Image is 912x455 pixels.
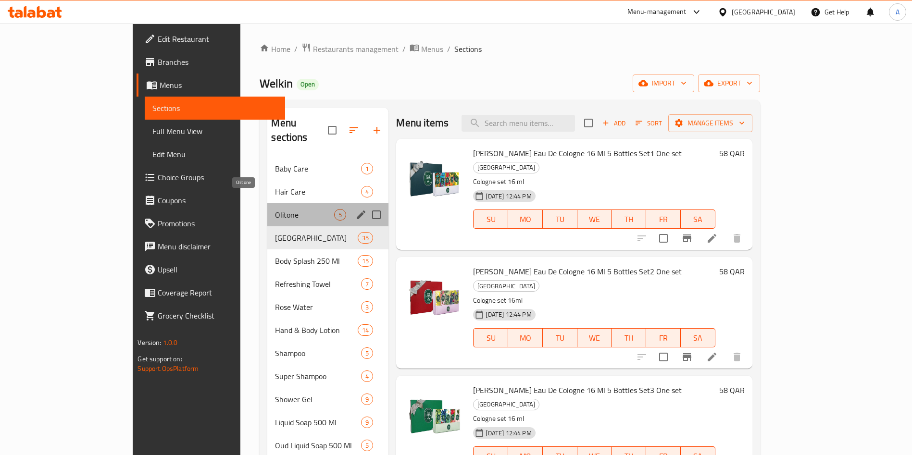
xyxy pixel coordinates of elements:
div: items [361,186,373,197]
button: SA [681,209,715,229]
a: Edit Restaurant [137,27,285,50]
span: 5 [335,210,346,220]
span: Sort [636,118,662,129]
h6: 58 QAR [719,383,745,397]
span: Version: [137,336,161,349]
span: Body Splash 250 Ml [275,255,358,267]
span: Add [601,118,627,129]
div: Super Shampoo [275,370,361,382]
button: SU [473,328,508,347]
a: Menus [137,74,285,97]
span: Baby Care [275,163,361,174]
div: items [334,209,346,221]
h2: Menu sections [271,116,328,145]
span: SU [477,212,504,226]
button: FR [646,209,681,229]
a: Coverage Report [137,281,285,304]
div: items [361,163,373,174]
nav: breadcrumb [260,43,760,55]
span: Sort items [629,116,668,131]
div: [GEOGRAPHIC_DATA] [732,7,795,17]
span: 4 [362,372,373,381]
div: items [358,232,373,244]
div: Super Shampoo4 [267,365,388,388]
span: Restaurants management [313,43,399,55]
a: Coupons [137,189,285,212]
div: items [361,394,373,405]
a: Choice Groups [137,166,285,189]
span: Open [297,80,319,88]
span: Sort sections [342,119,365,142]
span: Menus [160,79,277,91]
span: TH [615,212,642,226]
div: [GEOGRAPHIC_DATA]35 [267,226,388,249]
img: Eyup Sabri Eau De Cologne 16 Ml 5 Bottles Set1 One set [404,147,465,208]
span: Shampoo [275,347,361,359]
p: Cologne set 16ml [473,295,715,307]
a: Full Menu View [145,120,285,143]
span: 4 [362,187,373,197]
div: Refreshing Towel7 [267,272,388,295]
li: / [402,43,406,55]
span: Menu disclaimer [158,241,277,252]
span: Menus [421,43,443,55]
div: items [361,440,373,451]
a: Support.OpsPlatform [137,362,199,375]
p: Cologne set 16 ml [473,413,715,425]
span: Rose Water [275,301,361,313]
div: items [361,370,373,382]
div: items [361,347,373,359]
span: 1.0.0 [163,336,178,349]
span: TH [615,331,642,345]
span: [DATE] 12:44 PM [482,310,535,319]
div: Body Splash 250 Ml15 [267,249,388,272]
button: TU [543,328,577,347]
div: Open [297,79,319,90]
span: Hair Care [275,186,361,197]
button: TH [612,328,646,347]
a: Edit Menu [145,143,285,166]
span: Add item [599,116,629,131]
span: Grocery Checklist [158,310,277,321]
div: Refreshing Towel [275,278,361,290]
a: Edit menu item [706,233,718,244]
span: Branches [158,56,277,68]
div: Hand & Body Lotion14 [267,319,388,342]
button: TU [543,209,577,229]
button: delete [725,227,749,250]
span: [GEOGRAPHIC_DATA] [275,232,358,244]
button: TH [612,209,646,229]
span: TU [547,212,574,226]
span: 35 [358,234,373,243]
span: SA [685,331,712,345]
div: Baby Care1 [267,157,388,180]
a: Menu disclaimer [137,235,285,258]
li: / [447,43,450,55]
a: Edit menu item [706,351,718,363]
div: items [361,278,373,290]
span: [PERSON_NAME] Eau De Cologne 16 Ml 5 Bottles Set3 One set [473,383,682,397]
span: SU [477,331,504,345]
span: FR [650,212,677,226]
span: Olitone [275,209,334,221]
span: Oud Liquid Soap 500 Ml [275,440,361,451]
span: Hand & Body Lotion [275,324,358,336]
div: items [361,301,373,313]
span: Select all sections [322,120,342,140]
span: export [706,77,752,89]
button: SA [681,328,715,347]
div: Cologne [473,162,539,173]
a: Restaurants management [301,43,399,55]
a: Sections [145,97,285,120]
span: Liquid Soap 500 Ml [275,417,361,428]
button: import [633,74,694,92]
button: Branch-specific-item [675,345,699,369]
button: edit [354,208,368,222]
span: Manage items [676,117,745,129]
img: Eyup Sabri Eau De Cologne 16 Ml 5 Bottles Set2 One set [404,265,465,326]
